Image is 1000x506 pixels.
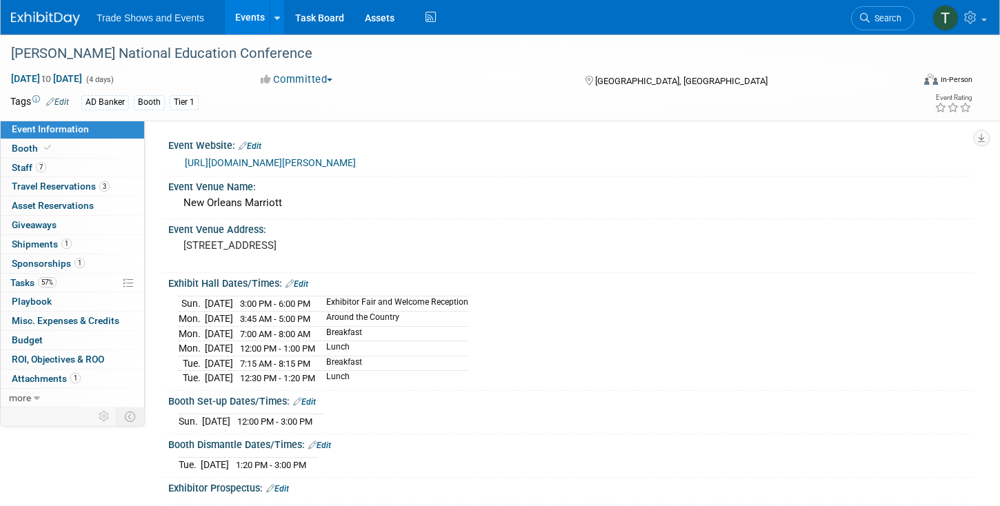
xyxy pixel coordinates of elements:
[205,341,233,356] td: [DATE]
[1,350,144,369] a: ROI, Objectives & ROO
[92,407,117,425] td: Personalize Event Tab Strip
[10,72,83,85] span: [DATE] [DATE]
[237,416,312,427] span: 12:00 PM - 3:00 PM
[12,258,85,269] span: Sponsorships
[934,94,972,101] div: Event Rating
[1,159,144,177] a: Staff7
[201,458,229,472] td: [DATE]
[240,358,310,369] span: 7:15 AM - 8:15 PM
[179,296,205,312] td: Sun.
[870,13,901,23] span: Search
[12,200,94,211] span: Asset Reservations
[168,219,972,236] div: Event Venue Address:
[286,279,308,289] a: Edit
[240,329,310,339] span: 7:00 AM - 8:00 AM
[239,141,261,151] a: Edit
[240,314,310,324] span: 3:45 AM - 5:00 PM
[1,292,144,311] a: Playbook
[1,120,144,139] a: Event Information
[308,441,331,450] a: Edit
[11,12,80,26] img: ExhibitDay
[168,176,972,194] div: Event Venue Name:
[168,391,972,409] div: Booth Set-up Dates/Times:
[38,277,57,287] span: 57%
[932,5,959,31] img: Tiff Wagner
[1,196,144,215] a: Asset Reservations
[205,296,233,312] td: [DATE]
[134,95,165,110] div: Booth
[830,72,973,92] div: Event Format
[318,296,468,312] td: Exhibitor Fair and Welcome Reception
[240,343,315,354] span: 12:00 PM - 1:00 PM
[12,315,119,326] span: Misc. Expenses & Credits
[185,157,356,168] a: [URL][DOMAIN_NAME][PERSON_NAME]
[81,95,129,110] div: AD Banker
[1,274,144,292] a: Tasks57%
[266,484,289,494] a: Edit
[179,192,962,214] div: New Orleans Marriott
[293,397,316,407] a: Edit
[12,219,57,230] span: Giveaways
[10,277,57,288] span: Tasks
[1,389,144,407] a: more
[1,139,144,158] a: Booth
[202,414,230,429] td: [DATE]
[179,458,201,472] td: Tue.
[36,162,46,172] span: 7
[240,373,315,383] span: 12:30 PM - 1:20 PM
[40,73,53,84] span: to
[168,135,972,153] div: Event Website:
[1,216,144,234] a: Giveaways
[12,354,104,365] span: ROI, Objectives & ROO
[44,144,51,152] i: Booth reservation complete
[179,312,205,327] td: Mon.
[183,239,488,252] pre: [STREET_ADDRESS]
[179,414,202,429] td: Sun.
[1,235,144,254] a: Shipments1
[85,75,114,84] span: (4 days)
[168,273,972,291] div: Exhibit Hall Dates/Times:
[170,95,199,110] div: Tier 1
[1,177,144,196] a: Travel Reservations3
[1,312,144,330] a: Misc. Expenses & Credits
[318,312,468,327] td: Around the Country
[179,356,205,371] td: Tue.
[12,123,89,134] span: Event Information
[10,94,69,110] td: Tags
[236,460,306,470] span: 1:20 PM - 3:00 PM
[12,334,43,345] span: Budget
[318,326,468,341] td: Breakfast
[168,434,972,452] div: Booth Dismantle Dates/Times:
[924,74,938,85] img: Format-Inperson.png
[318,371,468,385] td: Lunch
[205,312,233,327] td: [DATE]
[205,356,233,371] td: [DATE]
[179,371,205,385] td: Tue.
[318,341,468,356] td: Lunch
[9,392,31,403] span: more
[46,97,69,107] a: Edit
[99,181,110,192] span: 3
[1,254,144,273] a: Sponsorships1
[12,143,54,154] span: Booth
[12,181,110,192] span: Travel Reservations
[205,326,233,341] td: [DATE]
[240,298,310,309] span: 3:00 PM - 6:00 PM
[318,356,468,371] td: Breakfast
[179,341,205,356] td: Mon.
[12,162,46,173] span: Staff
[168,478,972,496] div: Exhibitor Prospectus:
[1,370,144,388] a: Attachments1
[61,239,72,249] span: 1
[117,407,145,425] td: Toggle Event Tabs
[6,41,890,66] div: [PERSON_NAME] National Education Conference
[12,239,72,250] span: Shipments
[595,76,768,86] span: [GEOGRAPHIC_DATA], [GEOGRAPHIC_DATA]
[1,331,144,350] a: Budget
[940,74,972,85] div: In-Person
[12,296,52,307] span: Playbook
[12,373,81,384] span: Attachments
[205,371,233,385] td: [DATE]
[851,6,914,30] a: Search
[74,258,85,268] span: 1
